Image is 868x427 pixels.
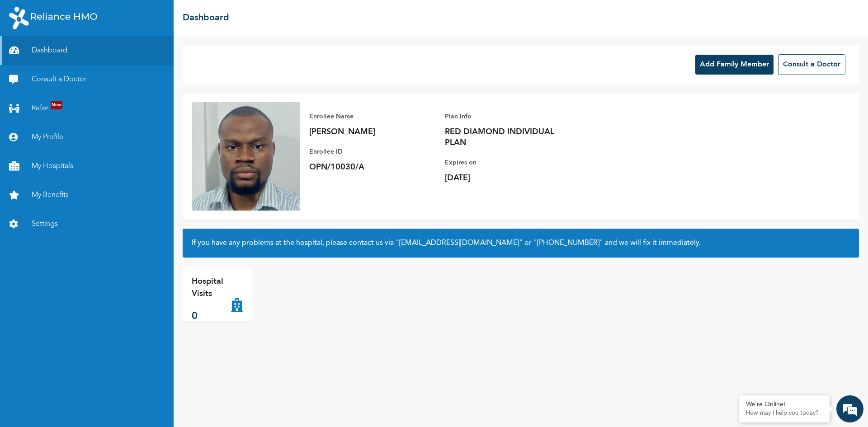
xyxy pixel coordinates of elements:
button: Add Family Member [695,55,774,75]
p: How may I help you today? [746,410,823,417]
img: Enrollee [192,102,300,211]
button: Consult a Doctor [778,54,845,75]
img: RelianceHMO's Logo [9,7,97,29]
p: 0 [192,309,231,324]
p: [DATE] [445,173,571,183]
p: RED DIAMOND INDIVIDUAL PLAN [445,127,571,148]
p: [PERSON_NAME] [309,127,436,137]
p: Expires on [445,157,571,168]
p: OPN/10030/A [309,162,436,173]
div: We're Online! [746,401,823,408]
h2: If you have any problems at the hospital, please contact us via or and we will fix it immediately. [192,238,850,249]
p: Enrollee Name [309,111,436,122]
p: Hospital Visits [192,276,231,300]
span: New [51,101,62,109]
a: "[PHONE_NUMBER]" [533,239,603,247]
h2: Dashboard [183,11,229,25]
p: Enrollee ID [309,146,436,157]
a: "[EMAIL_ADDRESS][DOMAIN_NAME]" [396,239,523,247]
p: Plan Info [445,111,571,122]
